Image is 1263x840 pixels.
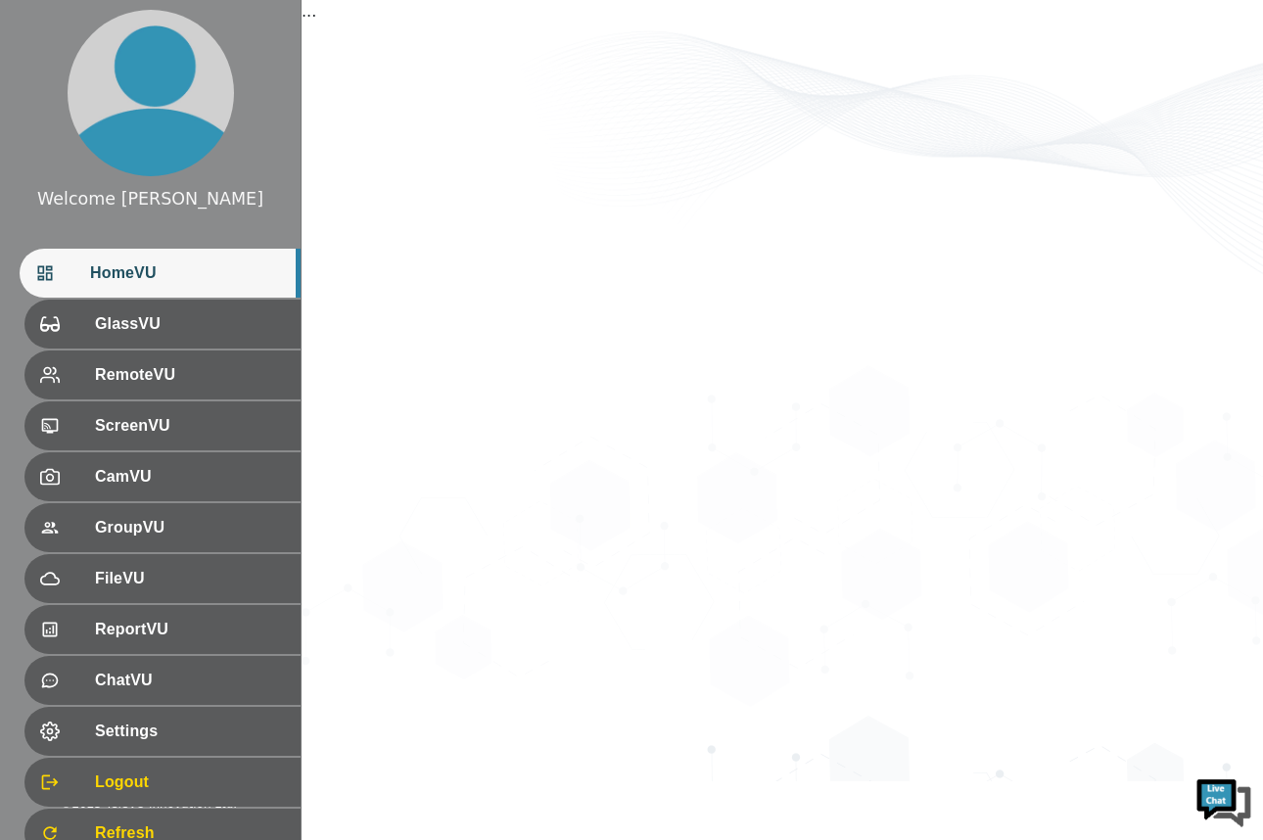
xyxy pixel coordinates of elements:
div: Welcome [PERSON_NAME] [37,186,263,211]
span: RemoteVU [95,363,285,387]
span: GroupVU [95,516,285,539]
img: profile.png [68,10,234,176]
span: ChatVU [95,669,285,692]
img: Chat Widget [1194,771,1253,830]
span: GlassVU [95,312,285,336]
div: HomeVU [20,249,301,298]
div: CamVU [24,452,301,501]
span: Logout [95,770,285,794]
span: CamVU [95,465,285,489]
span: ReportVU [95,618,285,641]
span: HomeVU [90,261,285,285]
div: GlassVU [24,300,301,349]
div: RemoteVU [24,350,301,399]
div: Settings [24,707,301,756]
div: FileVU [24,554,301,603]
div: Logout [24,758,301,807]
div: ScreenVU [24,401,301,450]
span: Settings [95,720,285,743]
span: FileVU [95,567,285,590]
div: ChatVU [24,656,301,705]
div: GroupVU [24,503,301,552]
span: ScreenVU [95,414,285,438]
div: ReportVU [24,605,301,654]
